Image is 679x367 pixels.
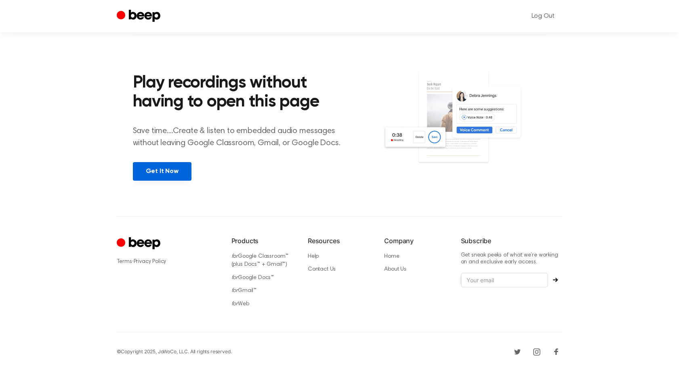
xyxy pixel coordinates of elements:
[133,125,351,149] p: Save time....Create & listen to embedded audio messages without leaving Google Classroom, Gmail, ...
[231,301,238,307] i: for
[308,267,336,272] a: Contact Us
[511,345,524,358] a: Twitter
[384,267,406,272] a: About Us
[550,345,563,358] a: Facebook
[117,348,232,355] div: © Copyright 2025, JoWoCo, LLC. All rights reserved.
[231,254,289,268] a: forGoogle Classroom™ (plus Docs™ + Gmail™)
[523,6,563,26] a: Log Out
[231,301,249,307] a: forWeb
[461,236,563,246] h6: Subscribe
[231,236,295,246] h6: Products
[231,288,257,294] a: forGmail™
[308,236,371,246] h6: Resources
[117,8,162,24] a: Beep
[530,345,543,358] a: Instagram
[231,254,238,259] i: for
[117,236,162,252] a: Cruip
[134,259,166,265] a: Privacy Policy
[308,254,319,259] a: Help
[133,162,191,181] a: Get It Now
[231,288,238,294] i: for
[384,236,448,246] h6: Company
[117,259,132,265] a: Terms
[548,277,563,282] button: Subscribe
[461,273,548,288] input: Your email
[231,275,238,281] i: for
[383,71,546,180] img: Voice Comments on Docs and Recording Widget
[461,252,563,266] p: Get sneak peeks of what we’re working on and exclusive early access.
[231,275,274,281] a: forGoogle Docs™
[133,74,351,112] h2: Play recordings without having to open this page
[117,257,219,266] div: ·
[384,254,399,259] a: Home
